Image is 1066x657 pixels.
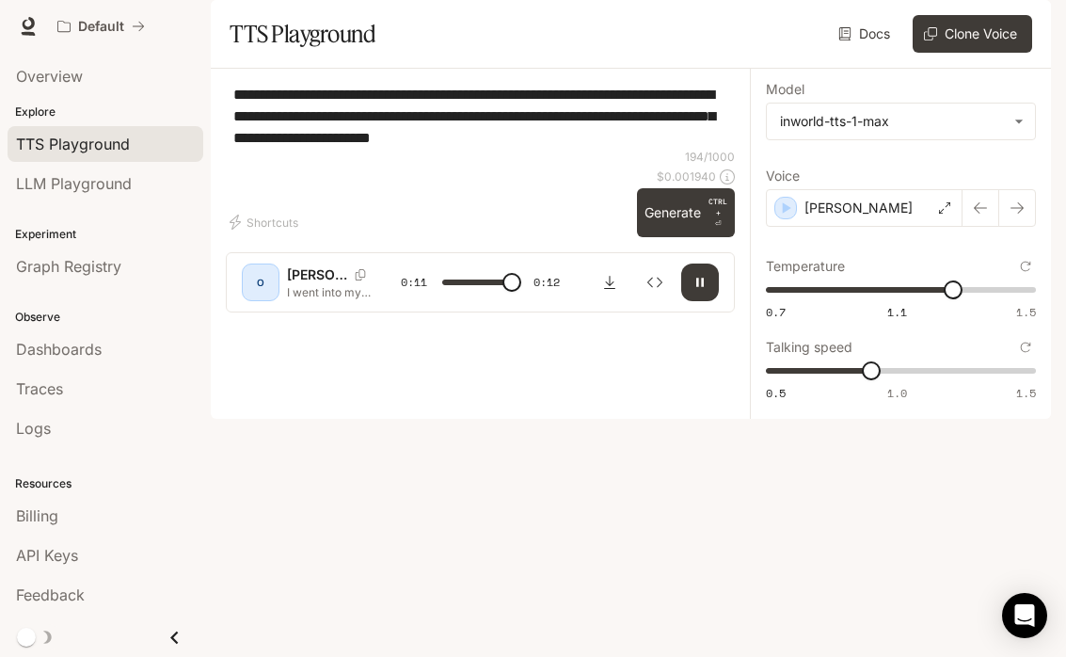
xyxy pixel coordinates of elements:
span: 1.1 [887,304,907,320]
p: $ 0.001940 [657,168,716,184]
span: 0:11 [401,273,427,292]
div: O [246,267,276,297]
p: Model [766,83,804,96]
p: [PERSON_NAME] [287,265,347,284]
button: Clone Voice [913,15,1032,53]
button: Reset to default [1015,337,1036,358]
p: CTRL + [708,196,727,218]
button: GenerateCTRL +⏎ [637,188,735,237]
p: Talking speed [766,341,852,354]
button: Download audio [591,264,628,301]
span: 0.5 [766,385,786,401]
button: All workspaces [49,8,153,45]
div: Open Intercom Messenger [1002,593,1047,638]
p: I went into my moms lingerie drawer and pulled out some sexy panties and bra. I love the feel of ... [287,284,377,300]
p: 194 / 1000 [685,149,735,165]
p: Voice [766,169,800,183]
span: 1.5 [1016,304,1036,320]
div: inworld-tts-1-max [767,104,1035,139]
h1: TTS Playground [230,15,375,53]
a: Docs [835,15,898,53]
button: Inspect [636,264,674,301]
p: Temperature [766,260,845,273]
span: 1.5 [1016,385,1036,401]
p: ⏎ [708,196,727,230]
button: Reset to default [1015,256,1036,277]
button: Copy Voice ID [347,269,374,280]
p: Default [78,19,124,35]
button: Shortcuts [226,207,306,237]
p: [PERSON_NAME] [804,199,913,217]
span: 0:12 [533,273,560,292]
span: 0.7 [766,304,786,320]
div: inworld-tts-1-max [780,112,1005,131]
span: 1.0 [887,385,907,401]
